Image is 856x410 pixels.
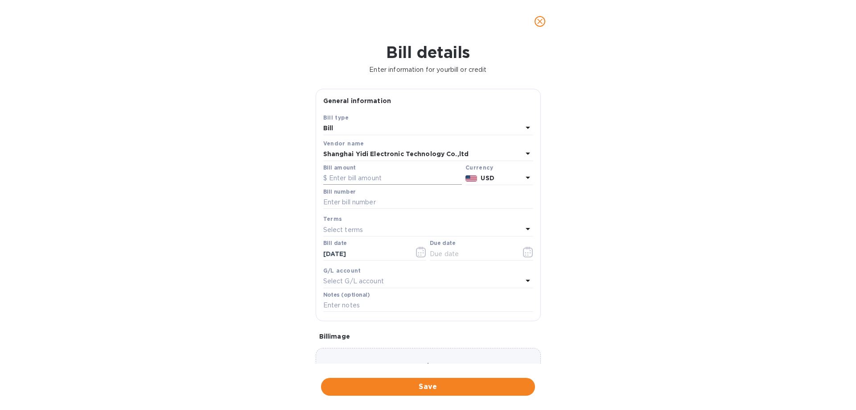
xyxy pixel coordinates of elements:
label: Bill amount [323,165,355,170]
p: Bill image [319,332,537,341]
b: Currency [465,164,493,171]
button: close [529,11,551,32]
h1: Bill details [7,43,849,62]
b: G/L account [323,267,361,274]
p: Select G/L account [323,277,384,286]
b: Bill type [323,114,349,121]
p: Enter information for your bill or credit [7,65,849,75]
label: Bill date [323,241,347,246]
p: Select terms [323,225,363,235]
b: General information [323,97,391,104]
input: Enter bill number [323,196,533,209]
label: Bill number [323,189,355,195]
label: Notes (optional) [323,292,370,298]
img: USD [465,175,477,182]
b: Terms [323,215,342,222]
b: Vendor name [323,140,364,147]
label: Due date [430,241,455,246]
b: Bill [323,124,333,132]
b: USD [481,174,494,182]
button: Save [321,378,535,396]
input: Due date [430,247,514,261]
input: Select date [323,247,407,261]
span: Save [328,381,528,392]
input: $ Enter bill amount [323,172,462,185]
input: Enter notes [323,299,533,312]
b: Shanghai Yidi Electronic Technology Co.,ltd [323,150,469,157]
